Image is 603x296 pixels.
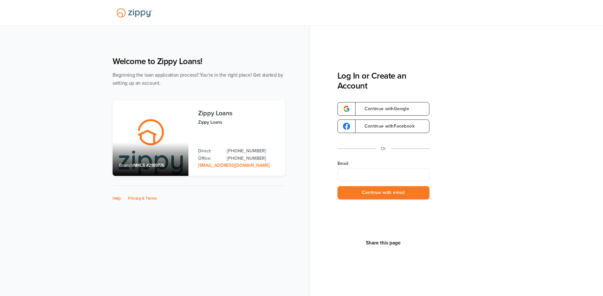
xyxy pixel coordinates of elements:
a: Direct Phone: 512-975-2947 [227,148,278,155]
p: Direct: [198,148,220,155]
img: google-logo [343,105,350,112]
button: Continue with email [337,186,429,199]
a: Office Phone: 512-975-2947 [227,155,278,162]
label: Email [337,160,429,167]
span: NMLS #2189776 [133,163,165,168]
a: google-logoContinue withFacebook [337,119,429,133]
h3: Zippy Loans [198,110,278,117]
p: Zippy Loans [198,119,278,126]
p: Or [381,145,386,153]
span: Beginning the loan application process? You're in the right place! Get started by setting up an a... [113,72,283,86]
p: Office: [198,155,220,162]
a: Privacy & Terms [128,196,157,201]
span: Continue with Google [358,107,409,111]
span: Continue with Facebook [358,124,415,129]
a: Help [113,196,121,201]
img: google-logo [343,123,350,130]
input: Email Address [337,168,429,181]
button: Share This Page [364,240,403,246]
a: google-logoContinue withGoogle [337,102,429,116]
a: Email Address: zippyguide@zippymh.com [198,163,270,168]
span: Branch [119,163,133,168]
img: Lender Logo [113,5,156,20]
h1: Welcome to Zippy Loans! [113,56,285,66]
h3: Log In or Create an Account [337,71,429,91]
